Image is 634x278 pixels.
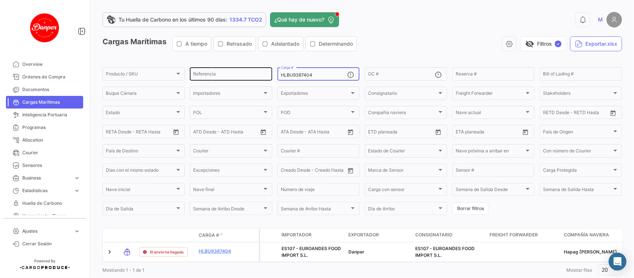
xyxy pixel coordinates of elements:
[118,16,227,23] span: Tu Huella de Carbono en los últimos 90 días:
[193,188,262,193] span: Nave final
[274,16,324,23] span: ¿Qué hay de nuevo?
[106,248,113,256] a: Expand/Collapse Row
[415,232,452,238] span: Consignatario
[74,175,80,181] span: expand_more
[279,229,345,242] datatable-header-cell: Importador
[598,16,603,23] span: M
[26,9,63,46] img: danper-logo.png
[6,134,83,146] a: Allocation
[543,130,612,135] span: País de Origen
[193,111,262,116] span: POL
[106,130,119,135] input: Desde
[170,126,182,138] button: Open calendar
[230,16,262,23] span: 1334.7 TCO2
[562,111,592,116] input: Hasta
[103,267,144,273] span: Mostrando 1 - 1 de 1
[543,149,612,155] span: Con número de Courier
[490,232,538,238] span: Freight Forwarder
[368,130,381,135] input: Desde
[196,229,240,242] datatable-header-cell: Carga #
[6,197,83,210] a: Huella de Carbono
[193,149,262,155] span: Courier
[561,229,628,242] datatable-header-cell: Compañía naviera
[136,232,196,238] datatable-header-cell: Estado de Envio
[6,58,83,71] a: Overview
[6,146,83,159] a: Courier
[281,169,309,174] input: Creado Desde
[6,159,83,172] a: Sensores
[6,71,83,83] a: Órdenes de Compra
[22,187,71,194] span: Estadísticas
[543,188,612,193] span: Semana de Salida Hasta
[118,232,136,238] datatable-header-cell: Modo de Transporte
[520,126,531,138] button: Open calendar
[199,248,237,255] a: HLBU9387404
[415,246,475,258] span: ES107 - EUROANDES FOOD IMPORT S.L.
[193,169,262,174] span: Excepciones
[348,232,379,238] span: Exportador
[319,40,353,48] span: Determinando
[602,266,608,273] span: 20
[124,130,155,135] input: Hasta
[150,249,185,255] span: El envío ha llegado.
[566,267,592,273] span: Mostrar filas
[22,99,80,106] span: Cargas Marítimas
[6,83,83,96] a: Documentos
[525,39,534,48] span: visibility_off
[106,149,175,155] span: País de Destino
[6,121,83,134] a: Programas
[348,249,364,255] span: Danper
[315,169,345,174] input: Creado Hasta
[22,124,80,131] span: Programas
[106,92,175,97] span: Buque Cámara
[22,240,80,247] span: Cerrar Sesión
[543,111,556,116] input: Desde
[193,92,262,97] span: Importadores
[22,137,80,143] span: Allocation
[199,232,219,239] span: Carga #
[282,232,312,238] span: Importador
[173,37,211,51] button: A tiempo
[345,126,356,138] button: Open calendar
[281,130,303,135] input: ATA Desde
[74,213,80,219] span: expand_more
[106,188,175,193] span: Nave inicial
[74,228,80,235] span: expand_more
[22,162,80,169] span: Sensores
[456,130,469,135] input: Desde
[22,149,80,156] span: Courier
[22,200,80,207] span: Huella de Carbono
[281,111,350,116] span: POD
[368,207,437,213] span: Día de Arribo
[6,109,83,121] a: Inteligencia Portuaria
[259,37,303,51] button: Adelantado
[543,92,612,97] span: Stakeholders
[22,213,71,219] span: Herramientas Financieras
[487,229,561,242] datatable-header-cell: Freight Forwarder
[368,92,437,97] span: Consignatario
[456,111,525,116] span: Nave actual
[103,36,359,51] h3: Cargas Marítimas
[564,249,617,255] span: Hapag Lloyd
[387,130,417,135] input: Hasta
[456,149,525,155] span: Nave próxima a arribar en
[607,12,622,28] img: placeholder-user.png
[570,36,622,51] button: Exportar.xlsx
[456,92,525,97] span: Freight Forwarder
[564,232,609,238] span: Compañía naviera
[193,130,217,135] input: ATD Desde
[227,40,252,48] span: Retrasado
[6,96,83,109] a: Cargas Marítimas
[106,72,175,78] span: Producto / SKU
[306,37,357,51] button: Determinando
[281,92,350,97] span: Exportadores
[368,188,437,193] span: Carga con sensor
[345,165,356,176] button: Open calendar
[609,253,627,271] div: Abrir Intercom Messenger
[106,207,175,213] span: Día de Salida
[22,228,71,235] span: Ajustes
[74,187,80,194] span: expand_more
[258,126,269,138] button: Open calendar
[22,74,80,80] span: Órdenes de Compra
[271,40,299,48] span: Adelantado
